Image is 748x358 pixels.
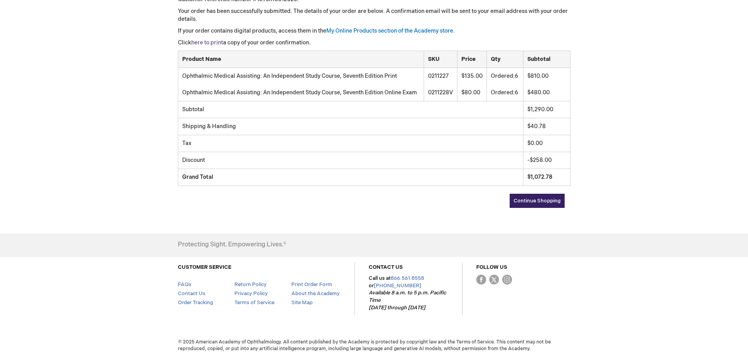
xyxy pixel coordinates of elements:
td: Grand Total [178,169,523,186]
a: About the Academy [291,290,340,297]
td: $810.00 [523,68,570,84]
img: Twitter [489,275,499,285]
a: FOLLOW US [476,264,507,270]
p: Click a copy of your order confirmation. [178,39,571,47]
td: 0211227 [424,68,457,84]
a: FAQs [178,281,191,288]
a: [PHONE_NUMBER] [374,283,421,289]
a: Terms of Service [234,299,274,306]
span: Ordered: [491,73,515,79]
a: Continue Shopping [510,194,565,208]
td: Discount [178,152,523,169]
p: If your order contains digital products, access them in the [178,27,571,35]
a: Contact Us [178,290,205,297]
a: Privacy Policy [234,290,268,297]
a: Return Policy [234,281,267,288]
p: Your order has been successfully submitted. The details of your order are below. A confirmation e... [178,7,571,23]
a: CUSTOMER SERVICE [178,264,231,270]
td: Ophthalmic Medical Assisting: An Independent Study Course, Seventh Edition Online Exam [178,84,424,101]
td: $0.00 [523,135,570,152]
span: Ordered: [491,89,515,96]
span: © 2025 American Academy of Ophthalmology. All content published by the Academy is protected by co... [172,339,576,352]
th: Price [457,51,487,68]
p: Call us at or [369,275,448,311]
td: -$258.00 [523,152,570,169]
td: $1,290.00 [523,101,570,118]
td: Shipping & Handling [178,118,523,135]
span: Continue Shopping [514,198,561,204]
a: Print Order Form [291,281,332,288]
a: Order Tracking [178,299,213,306]
td: $480.00 [523,84,570,101]
td: 6 [487,68,523,84]
a: CONTACT US [369,264,403,270]
td: $40.78 [523,118,570,135]
th: Product Name [178,51,424,68]
a: Site Map [291,299,313,306]
a: My Online Products section of the Academy store. [326,28,455,34]
h4: Protecting Sight. Empowering Lives.® [178,241,286,248]
td: Ophthalmic Medical Assisting: An Independent Study Course, Seventh Edition Print [178,68,424,84]
td: Tax [178,135,523,152]
td: Subtotal [178,101,523,118]
th: SKU [424,51,457,68]
td: 0211228V [424,84,457,101]
img: instagram [502,275,512,285]
th: Qty [487,51,523,68]
td: $1,072.78 [523,169,570,186]
a: here to print [191,39,223,46]
em: Available 8 a.m. to 5 p.m. Pacific Time [DATE] through [DATE] [369,290,446,310]
td: $135.00 [457,68,487,84]
a: 866.561.8558 [391,275,424,281]
img: Facebook [476,275,486,285]
th: Subtotal [523,51,570,68]
td: $80.00 [457,84,487,101]
td: 6 [487,84,523,101]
